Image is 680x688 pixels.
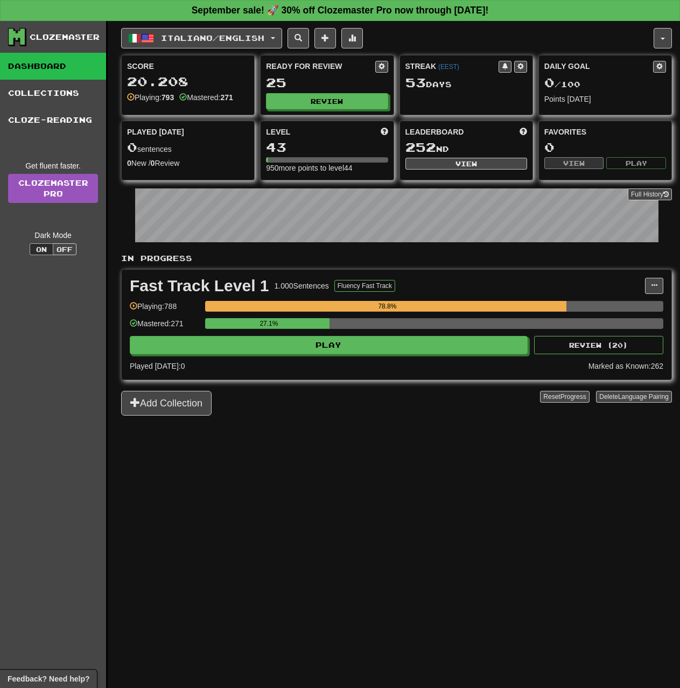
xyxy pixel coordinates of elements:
button: DeleteLanguage Pairing [596,391,672,403]
strong: 0 [151,159,155,167]
button: View [405,158,527,170]
div: Marked as Known: 262 [588,361,663,371]
button: Off [53,243,76,255]
div: 950 more points to level 44 [266,163,388,173]
span: Played [DATE] [127,127,184,137]
div: Playing: [127,92,174,103]
div: Mastered: 271 [130,318,200,336]
span: Progress [560,393,586,401]
div: 20.208 [127,75,249,88]
strong: 271 [220,93,233,102]
p: In Progress [121,253,672,264]
button: Add Collection [121,391,212,416]
button: View [544,157,604,169]
span: 0 [127,139,137,155]
span: 252 [405,139,436,155]
div: Ready for Review [266,61,375,72]
button: Italiano/English [121,28,282,48]
div: 1.000 Sentences [275,280,329,291]
div: 27.1% [208,318,329,329]
div: Get fluent faster. [8,160,98,171]
button: Full History [628,188,672,200]
strong: 0 [127,159,131,167]
div: Day s [405,76,527,90]
button: More stats [341,28,363,48]
div: Streak [405,61,499,72]
span: Italiano / English [161,33,264,43]
button: ResetProgress [540,391,589,403]
div: 43 [266,141,388,154]
div: Favorites [544,127,666,137]
span: Level [266,127,290,137]
button: Review (20) [534,336,663,354]
div: Mastered: [179,92,233,103]
div: 0 [544,141,666,154]
div: Clozemaster [30,32,100,43]
button: On [30,243,53,255]
div: Score [127,61,249,72]
a: (EEST) [438,63,459,71]
div: sentences [127,141,249,155]
div: 78.8% [208,301,566,312]
span: Played [DATE]: 0 [130,362,185,370]
a: ClozemasterPro [8,174,98,203]
div: Points [DATE] [544,94,666,104]
span: / 100 [544,80,580,89]
span: Score more points to level up [381,127,388,137]
div: New / Review [127,158,249,169]
div: 25 [266,76,388,89]
span: 53 [405,75,426,90]
button: Play [606,157,666,169]
button: Add sentence to collection [314,28,336,48]
div: Fast Track Level 1 [130,278,269,294]
button: Search sentences [288,28,309,48]
div: Playing: 788 [130,301,200,319]
span: Open feedback widget [8,673,89,684]
div: Dark Mode [8,230,98,241]
div: nd [405,141,527,155]
span: This week in points, UTC [520,127,527,137]
div: Daily Goal [544,61,653,73]
span: Language Pairing [618,393,669,401]
button: Review [266,93,388,109]
strong: September sale! 🚀 30% off Clozemaster Pro now through [DATE]! [192,5,489,16]
span: 0 [544,75,555,90]
button: Play [130,336,528,354]
span: Leaderboard [405,127,464,137]
strong: 793 [162,93,174,102]
button: Fluency Fast Track [334,280,395,292]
